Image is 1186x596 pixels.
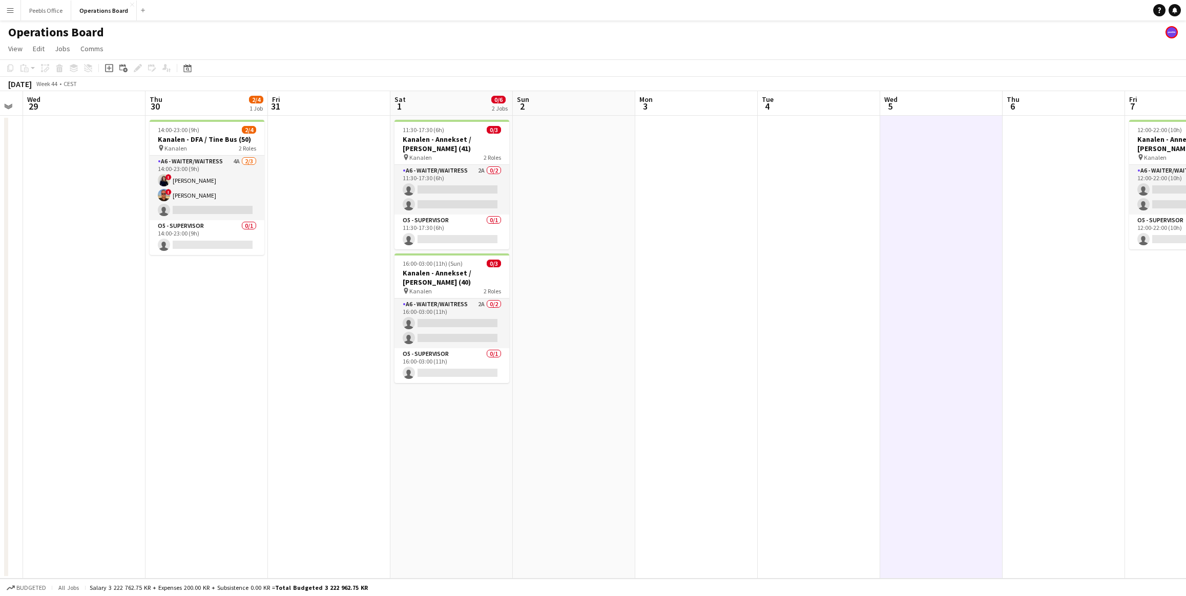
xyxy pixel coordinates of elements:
[34,80,59,88] span: Week 44
[21,1,71,20] button: Peebls Office
[76,42,108,55] a: Comms
[8,79,32,89] div: [DATE]
[5,582,48,593] button: Budgeted
[51,42,74,55] a: Jobs
[80,44,103,53] span: Comms
[16,584,46,591] span: Budgeted
[1166,26,1178,38] app-user-avatar: Support Team
[8,44,23,53] span: View
[4,42,27,55] a: View
[33,44,45,53] span: Edit
[90,584,368,591] div: Salary 3 222 762.75 KR + Expenses 200.00 KR + Subsistence 0.00 KR =
[71,1,137,20] button: Operations Board
[56,584,81,591] span: All jobs
[8,25,104,40] h1: Operations Board
[55,44,70,53] span: Jobs
[29,42,49,55] a: Edit
[275,584,368,591] span: Total Budgeted 3 222 962.75 KR
[64,80,77,88] div: CEST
